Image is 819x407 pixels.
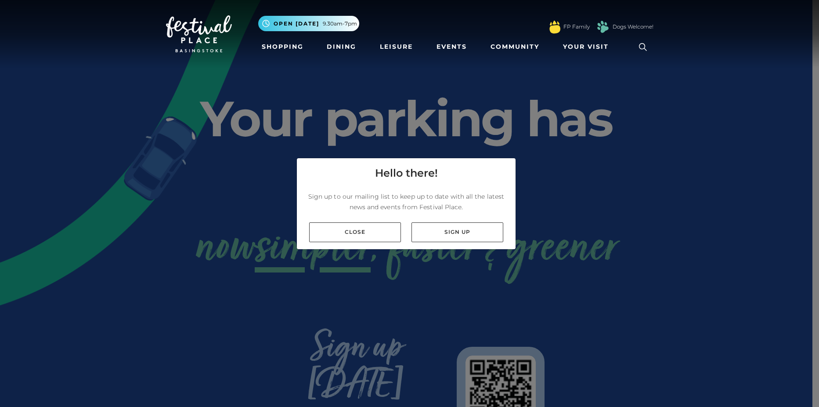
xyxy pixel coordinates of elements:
h4: Hello there! [375,165,438,181]
a: Sign up [411,222,503,242]
a: Leisure [376,39,416,55]
a: Close [309,222,401,242]
a: Shopping [258,39,307,55]
button: Open [DATE] 9.30am-7pm [258,16,359,31]
a: FP Family [563,23,590,31]
span: Open [DATE] [274,20,319,28]
p: Sign up to our mailing list to keep up to date with all the latest news and events from Festival ... [304,191,509,212]
a: Community [487,39,543,55]
a: Events [433,39,470,55]
span: 9.30am-7pm [323,20,357,28]
a: Your Visit [559,39,617,55]
a: Dogs Welcome! [613,23,653,31]
img: Festival Place Logo [166,15,232,52]
a: Dining [323,39,360,55]
span: Your Visit [563,42,609,51]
